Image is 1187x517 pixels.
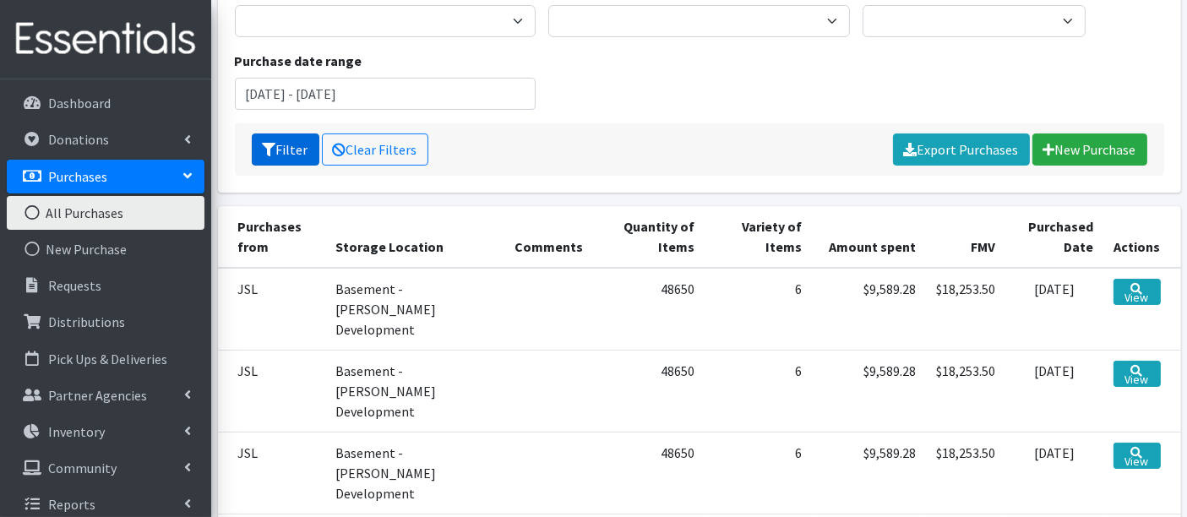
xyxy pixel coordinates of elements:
a: Partner Agencies [7,378,204,412]
td: 6 [705,350,812,432]
td: 6 [705,432,812,514]
a: Purchases [7,160,204,193]
input: January 1, 2011 - December 31, 2011 [235,78,536,110]
a: Community [7,451,204,485]
p: Inventory [48,423,105,440]
th: Comments [504,206,608,268]
p: Requests [48,277,101,294]
a: Dashboard [7,86,204,120]
p: Partner Agencies [48,387,147,404]
td: $9,589.28 [812,268,926,351]
a: Clear Filters [322,133,428,166]
a: View [1113,279,1161,305]
th: Actions [1103,206,1181,268]
button: Filter [252,133,319,166]
a: Export Purchases [893,133,1030,166]
th: FMV [926,206,1005,268]
a: Distributions [7,305,204,339]
label: Purchase date range [235,51,362,71]
p: Community [48,460,117,476]
td: 48650 [609,350,705,432]
td: Basement - [PERSON_NAME] Development [325,268,504,351]
td: 48650 [609,432,705,514]
td: Basement - [PERSON_NAME] Development [325,432,504,514]
td: [DATE] [1005,268,1103,351]
a: New Purchase [7,232,204,266]
td: JSL [218,268,325,351]
th: Purchases from [218,206,325,268]
a: Pick Ups & Deliveries [7,342,204,376]
a: Inventory [7,415,204,449]
td: Basement - [PERSON_NAME] Development [325,350,504,432]
td: $18,253.50 [926,350,1005,432]
td: $18,253.50 [926,432,1005,514]
a: View [1113,361,1161,387]
td: 48650 [609,268,705,351]
td: $9,589.28 [812,432,926,514]
a: View [1113,443,1161,469]
p: Reports [48,496,95,513]
img: HumanEssentials [7,11,204,68]
th: Variety of Items [705,206,812,268]
a: New Purchase [1032,133,1147,166]
td: [DATE] [1005,350,1103,432]
td: [DATE] [1005,432,1103,514]
p: Pick Ups & Deliveries [48,351,167,367]
p: Dashboard [48,95,111,112]
td: 6 [705,268,812,351]
td: $9,589.28 [812,350,926,432]
th: Purchased Date [1005,206,1103,268]
td: $18,253.50 [926,268,1005,351]
p: Distributions [48,313,125,330]
th: Amount spent [812,206,926,268]
p: Donations [48,131,109,148]
a: Requests [7,269,204,302]
a: Donations [7,122,204,156]
a: All Purchases [7,196,204,230]
th: Storage Location [325,206,504,268]
p: Purchases [48,168,107,185]
td: JSL [218,350,325,432]
td: JSL [218,432,325,514]
th: Quantity of Items [609,206,705,268]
